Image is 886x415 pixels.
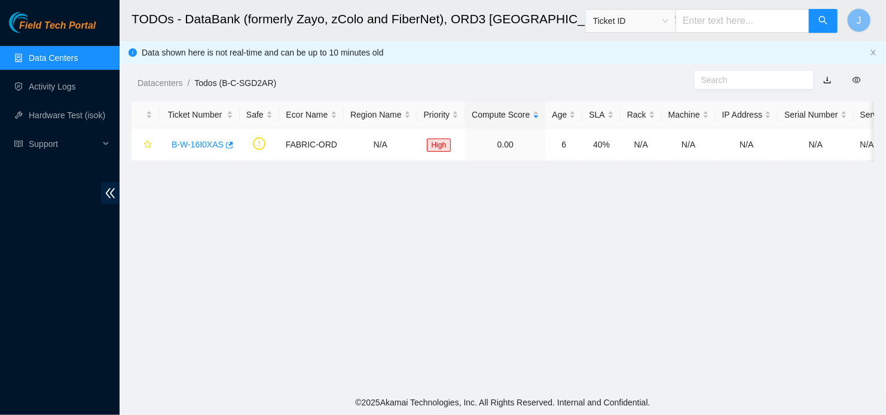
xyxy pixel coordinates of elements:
span: Ticket ID [593,12,668,30]
span: Field Tech Portal [19,20,96,32]
span: read [14,140,23,148]
button: download [814,70,841,90]
button: J [847,8,871,32]
footer: © 2025 Akamai Technologies, Inc. All Rights Reserved. Internal and Confidential. [120,390,886,415]
a: B-W-16I0XAS [172,140,224,149]
span: eye [853,76,861,84]
td: N/A [716,128,778,161]
input: Search [701,73,798,87]
a: Hardware Test (isok) [29,110,105,120]
span: close [870,49,877,56]
td: N/A [778,128,853,161]
button: star [138,135,152,154]
a: Akamai TechnologiesField Tech Portal [9,21,96,37]
span: double-left [101,182,120,204]
span: / [187,78,190,88]
a: Datacenters [138,78,182,88]
span: exclamation-circle [253,137,265,150]
button: close [870,49,877,57]
img: Akamai Technologies [9,12,60,33]
span: J [857,13,861,28]
td: 40% [582,128,620,161]
td: 6 [546,128,583,161]
span: High [427,139,451,152]
a: download [823,75,832,85]
td: FABRIC-ORD [279,128,344,161]
a: Activity Logs [29,82,76,91]
td: 0.00 [465,128,545,161]
td: N/A [344,128,417,161]
input: Enter text here... [676,9,809,33]
td: N/A [662,128,716,161]
td: N/A [621,128,662,161]
a: Data Centers [29,53,78,63]
button: search [809,9,838,33]
span: search [818,16,828,27]
span: Support [29,132,99,156]
a: Todos (B-C-SGD2AR) [194,78,276,88]
span: star [143,140,152,150]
